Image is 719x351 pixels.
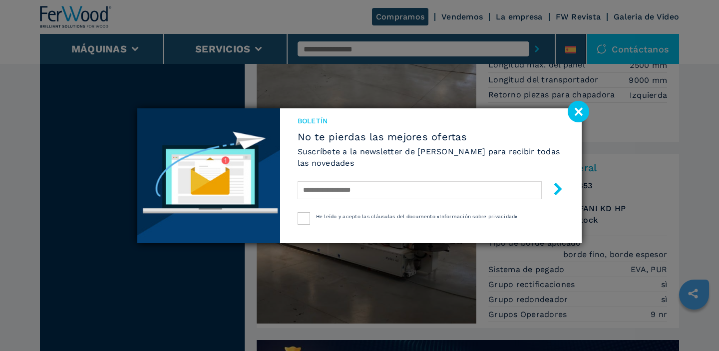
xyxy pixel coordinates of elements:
span: He leído y acepto las cláusulas del documento «Información sobre privacidad» [316,214,518,219]
span: No te pierdas las mejores ofertas [298,131,564,143]
img: Newsletter image [137,108,280,243]
span: Boletín [298,116,564,126]
h6: Suscríbete a la newsletter de [PERSON_NAME] para recibir todas las novedades [298,146,564,169]
button: submit-button [542,179,564,202]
